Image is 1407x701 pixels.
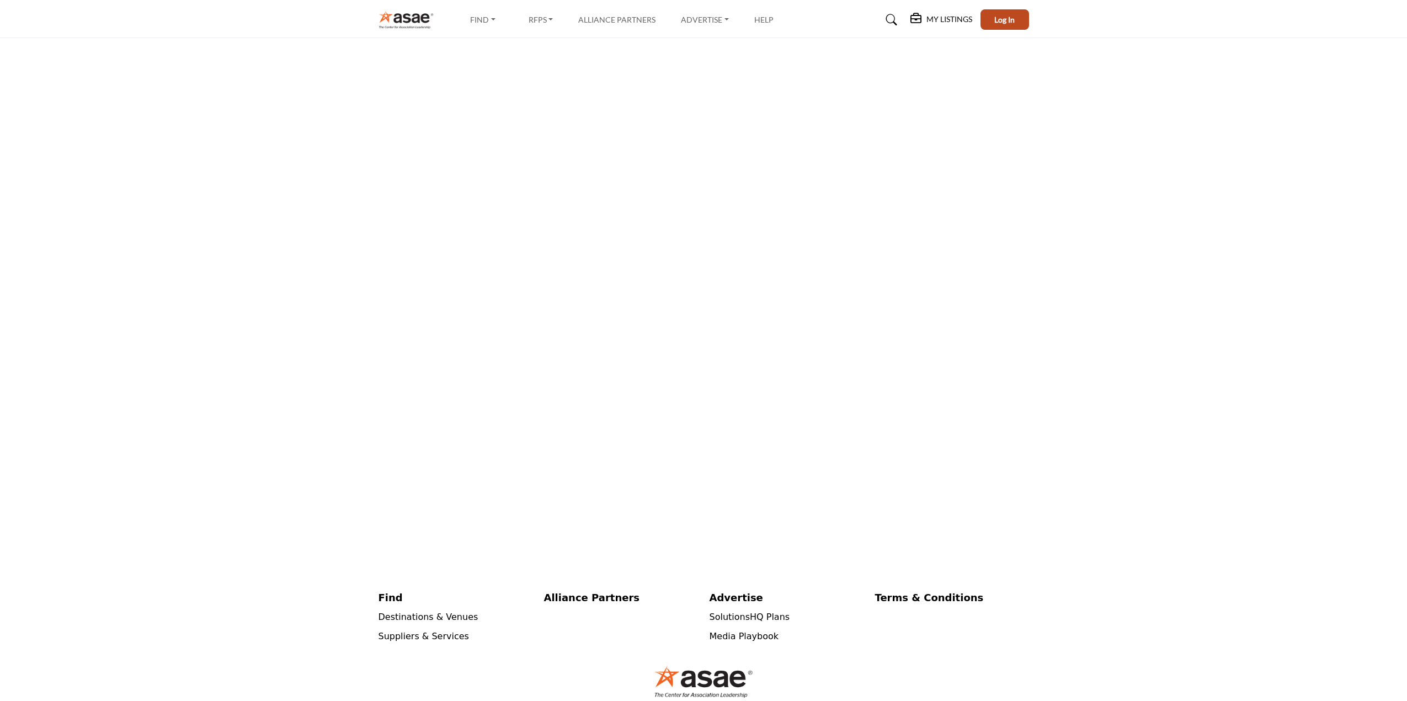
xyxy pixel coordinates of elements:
[379,612,478,622] a: Destinations & Venues
[710,631,779,641] a: Media Playbook
[578,15,655,24] a: Alliance Partners
[926,14,972,24] h5: My Listings
[544,590,698,605] a: Alliance Partners
[875,11,904,29] a: Search
[654,665,753,698] img: No Site Logo
[980,9,1029,30] button: Log In
[910,13,972,26] div: My Listings
[673,12,737,28] a: Advertise
[754,15,774,24] a: Help
[462,12,503,28] a: Find
[710,612,790,622] a: SolutionsHQ Plans
[710,590,864,605] a: Advertise
[994,15,1015,24] span: Log In
[379,590,532,605] a: Find
[379,631,469,641] a: Suppliers & Services
[875,590,1029,605] a: Terms & Conditions
[521,12,561,28] a: RFPs
[379,10,440,29] img: Site Logo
